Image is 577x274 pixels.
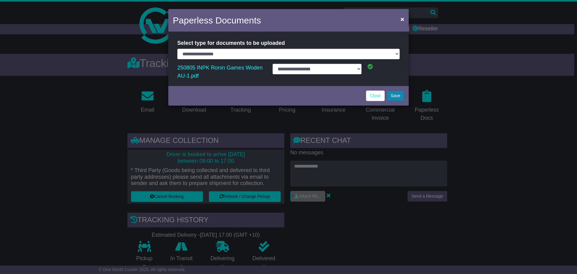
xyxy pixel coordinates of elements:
[401,16,404,23] span: ×
[177,38,285,49] label: Select type for documents to be uploaded
[366,91,385,101] a: Close
[177,63,263,80] a: 250805 INPK Ronin Games Woden AU-1.pdf
[387,91,404,101] button: Save
[398,13,407,25] button: Close
[173,14,261,27] h4: Paperless Documents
